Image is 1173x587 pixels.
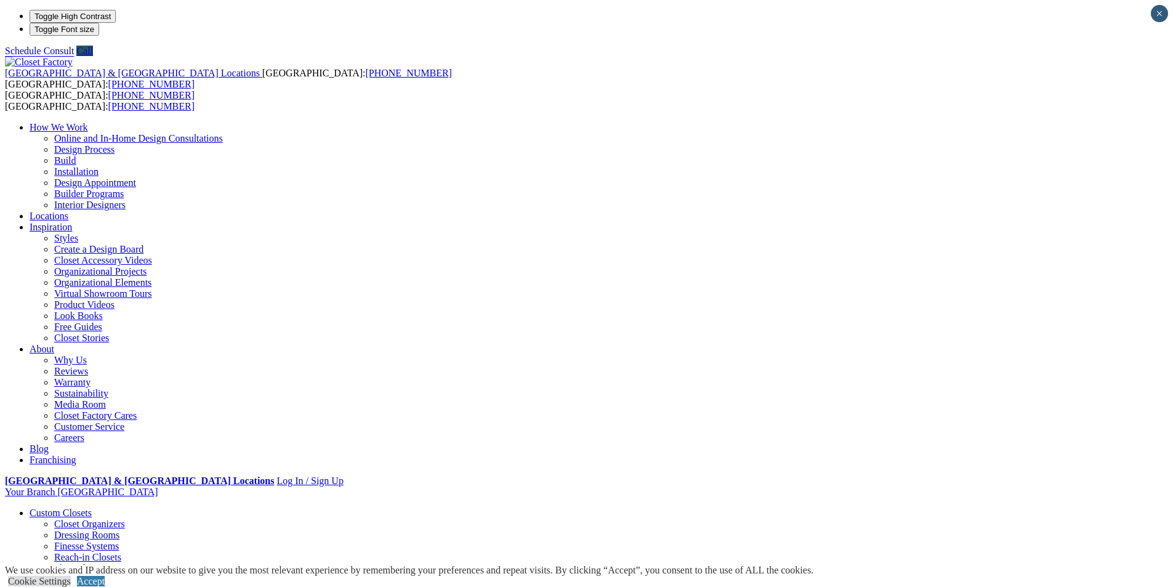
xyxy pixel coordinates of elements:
[8,576,71,586] a: Cookie Settings
[54,255,152,265] a: Closet Accessory Videos
[30,122,88,132] a: How We Work
[54,244,143,254] a: Create a Design Board
[54,322,102,332] a: Free Guides
[30,10,116,23] button: Toggle High Contrast
[30,443,49,454] a: Blog
[54,563,105,573] a: Shoe Closets
[54,366,88,376] a: Reviews
[30,222,72,232] a: Inspiration
[54,530,119,540] a: Dressing Rooms
[57,487,158,497] span: [GEOGRAPHIC_DATA]
[5,90,195,111] span: [GEOGRAPHIC_DATA]: [GEOGRAPHIC_DATA]:
[5,68,260,78] span: [GEOGRAPHIC_DATA] & [GEOGRAPHIC_DATA] Locations
[54,288,152,299] a: Virtual Showroom Tours
[34,25,94,34] span: Toggle Font size
[54,188,124,199] a: Builder Programs
[5,476,274,486] a: [GEOGRAPHIC_DATA] & [GEOGRAPHIC_DATA] Locations
[54,166,99,177] a: Installation
[5,57,73,68] img: Closet Factory
[108,79,195,89] a: [PHONE_NUMBER]
[54,410,137,421] a: Closet Factory Cares
[54,144,115,155] a: Design Process
[54,299,115,310] a: Product Videos
[54,399,106,410] a: Media Room
[77,576,105,586] a: Accept
[1151,5,1168,22] button: Close
[5,487,55,497] span: Your Branch
[5,68,452,89] span: [GEOGRAPHIC_DATA]: [GEOGRAPHIC_DATA]:
[54,377,91,387] a: Warranty
[108,101,195,111] a: [PHONE_NUMBER]
[30,211,68,221] a: Locations
[76,46,93,56] a: Call
[5,68,262,78] a: [GEOGRAPHIC_DATA] & [GEOGRAPHIC_DATA] Locations
[54,519,125,529] a: Closet Organizers
[54,277,151,288] a: Organizational Elements
[5,565,813,576] div: We use cookies and IP address on our website to give you the most relevant experience by remember...
[54,177,136,188] a: Design Appointment
[54,421,124,432] a: Customer Service
[54,310,103,321] a: Look Books
[108,90,195,100] a: [PHONE_NUMBER]
[54,355,87,365] a: Why Us
[54,552,121,562] a: Reach-in Closets
[30,23,99,36] button: Toggle Font size
[54,541,119,551] a: Finesse Systems
[54,266,147,277] a: Organizational Projects
[54,155,76,166] a: Build
[54,133,223,144] a: Online and In-Home Design Consultations
[30,455,76,465] a: Franchising
[54,432,84,443] a: Careers
[276,476,343,486] a: Log In / Sign Up
[365,68,451,78] a: [PHONE_NUMBER]
[54,200,126,210] a: Interior Designers
[54,233,78,243] a: Styles
[5,487,158,497] a: Your Branch [GEOGRAPHIC_DATA]
[54,388,108,399] a: Sustainability
[30,508,92,518] a: Custom Closets
[54,333,109,343] a: Closet Stories
[34,12,111,21] span: Toggle High Contrast
[30,344,54,354] a: About
[5,46,74,56] a: Schedule Consult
